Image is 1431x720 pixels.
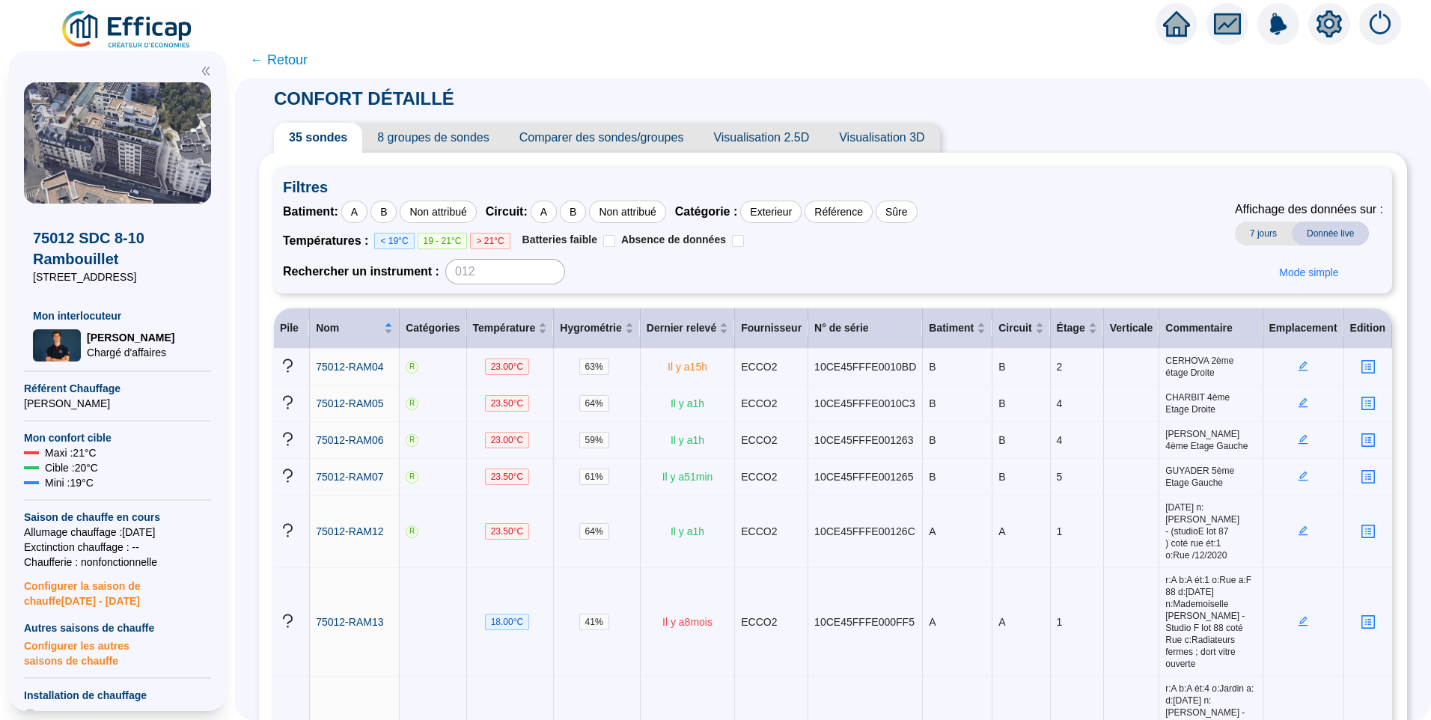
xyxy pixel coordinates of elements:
[316,469,383,485] a: 75012-RAM07
[283,263,439,281] span: Rechercher un instrument :
[87,345,174,360] span: Chargé d'affaires
[485,432,530,448] span: 23.00 °C
[735,385,808,422] td: ECCO2
[1057,471,1063,483] span: 5
[1298,616,1308,626] span: edit
[316,361,383,373] span: 75012-RAM04
[316,471,383,483] span: 75012-RAM07
[60,9,195,51] img: efficap energie logo
[362,123,504,153] span: 8 groupes de sondes
[662,616,713,628] span: Il y a 8 mois
[374,233,414,249] span: < 19°C
[698,123,824,153] span: Visualisation 2.5D
[201,66,211,76] span: double-left
[1361,396,1376,411] span: profile
[579,469,609,485] span: 61 %
[485,395,530,412] span: 23.50 °C
[24,688,211,703] span: Installation de chauffage
[316,359,383,375] a: 75012-RAM04
[316,397,383,409] span: 75012-RAM05
[579,359,609,375] span: 63 %
[808,308,923,349] th: N° de série
[929,471,936,483] span: B
[998,525,1005,537] span: A
[929,397,936,409] span: B
[1235,222,1292,245] span: 7 jours
[316,524,383,540] a: 75012-RAM12
[400,201,476,223] div: Non attribué
[740,201,802,223] div: Exterieur
[485,359,530,375] span: 23.00 °C
[504,123,699,153] span: Comparer des sondes/groupes
[24,430,211,445] span: Mon confort cible
[1057,525,1063,537] span: 1
[280,468,296,483] span: question
[24,510,211,525] span: Saison de chauffe en cours
[929,616,936,628] span: A
[735,349,808,385] td: ECCO2
[675,203,738,221] span: Catégorie :
[668,361,707,373] span: Il y a 15 h
[485,469,530,485] span: 23.50 °C
[316,396,383,412] a: 75012-RAM05
[274,123,362,153] span: 35 sondes
[87,330,174,345] span: [PERSON_NAME]
[485,614,530,630] span: 18.00 °C
[579,432,609,448] span: 59 %
[671,397,704,409] span: Il y a 1 h
[929,361,936,373] span: B
[406,525,418,538] span: R
[24,635,211,668] span: Configurer les autres saisons de chauffe
[998,471,1005,483] span: B
[735,568,808,677] td: ECCO2
[283,177,1383,198] span: Filtres
[621,234,726,245] span: Absence de données
[400,308,466,349] th: Catégories
[370,201,397,223] div: B
[814,525,915,537] span: 10CE45FFFE00126C
[24,620,211,635] span: Autres saisons de chauffe
[406,471,418,483] span: R
[554,308,640,349] th: Hygrométrie
[805,201,873,223] div: Référence
[1165,465,1256,489] span: GUYADER 5ème Etage Gauche
[1298,525,1308,536] span: edit
[814,397,915,409] span: 10CE45FFFE0010C3
[1165,428,1256,452] span: [PERSON_NAME] 4ème Etage Gauche
[1057,397,1063,409] span: 4
[418,233,468,249] span: 19 - 21°C
[24,555,211,570] span: Chaufferie : non fonctionnelle
[33,329,81,361] img: Chargé d'affaires
[316,616,383,628] span: 75012-RAM13
[280,358,296,373] span: question
[1163,10,1190,37] span: home
[1214,10,1241,37] span: fund
[929,525,936,537] span: A
[824,123,939,153] span: Visualisation 3D
[671,525,704,537] span: Il y a 1 h
[486,203,528,221] span: Circuit :
[814,471,913,483] span: 10CE45FFFE001265
[316,434,383,446] span: 75012-RAM06
[923,308,992,349] th: Batiment
[1257,3,1299,45] img: alerts
[485,523,530,540] span: 23.50 °C
[280,613,296,629] span: question
[33,228,202,269] span: 75012 SDC 8-10 Rambouillet
[641,308,735,349] th: Dernier relevé
[24,525,211,540] span: Allumage chauffage : [DATE]
[310,308,400,349] th: Nom
[1361,524,1376,539] span: profile
[45,445,97,460] span: Maxi : 21 °C
[1165,391,1256,415] span: CHARBIT 4ème Etage Droite
[1316,10,1343,37] span: setting
[579,395,609,412] span: 64 %
[735,422,808,459] td: ECCO2
[929,320,974,336] span: Batiment
[1298,471,1308,481] span: edit
[45,475,94,490] span: Mini : 19 °C
[24,396,211,411] span: [PERSON_NAME]
[671,434,704,446] span: Il y a 1 h
[467,308,555,349] th: Température
[406,361,418,373] span: R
